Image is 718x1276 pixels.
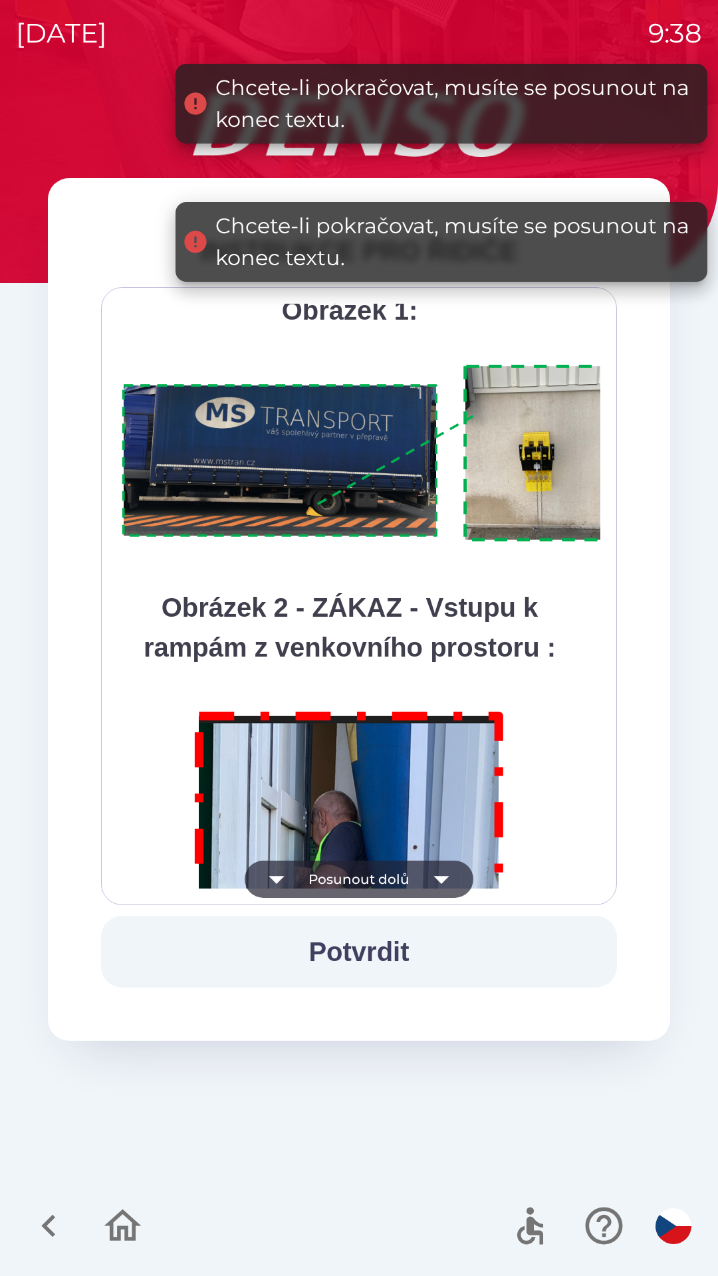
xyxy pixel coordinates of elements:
[179,694,520,1182] img: M8MNayrTL6gAAAABJRU5ErkJggg==
[16,13,107,53] p: [DATE]
[656,1208,691,1244] img: cs flag
[101,916,617,988] button: Potvrdit
[48,93,670,157] img: Logo
[245,861,473,898] button: Posunout dolů
[101,231,617,271] div: INSTRUKCE PRO ŘIDIČE
[215,72,694,136] div: Chcete-li pokračovat, musíte se posunout na konec textu.
[282,296,418,325] strong: Obrázek 1:
[648,13,702,53] p: 9:38
[118,357,634,550] img: A1ym8hFSA0ukAAAAAElFTkSuQmCC
[144,593,556,662] strong: Obrázek 2 - ZÁKAZ - Vstupu k rampám z venkovního prostoru :
[215,210,694,274] div: Chcete-li pokračovat, musíte se posunout na konec textu.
